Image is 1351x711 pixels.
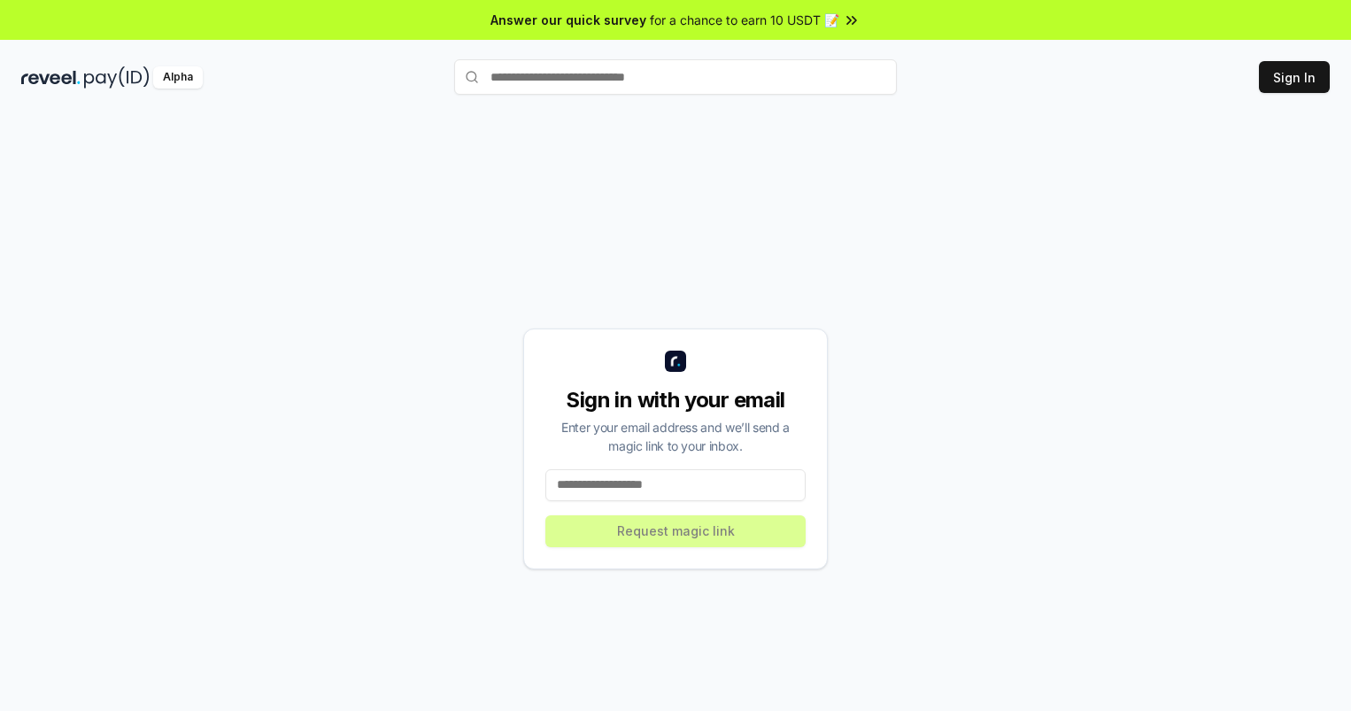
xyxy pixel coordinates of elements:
img: reveel_dark [21,66,81,89]
span: for a chance to earn 10 USDT 📝 [650,11,839,29]
span: Answer our quick survey [490,11,646,29]
img: logo_small [665,351,686,372]
div: Enter your email address and we’ll send a magic link to your inbox. [545,418,806,455]
button: Sign In [1259,61,1330,93]
div: Sign in with your email [545,386,806,414]
div: Alpha [153,66,203,89]
img: pay_id [84,66,150,89]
